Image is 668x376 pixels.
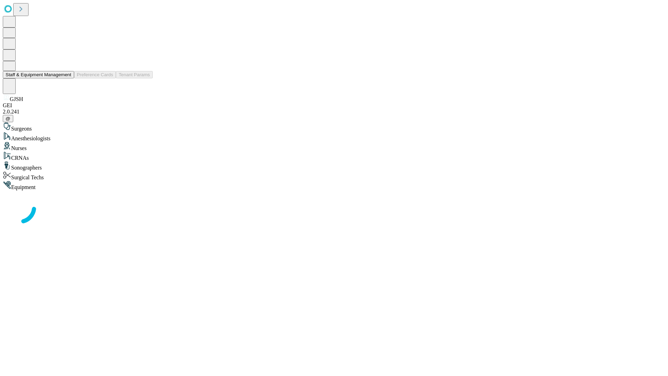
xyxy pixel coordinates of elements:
[3,109,665,115] div: 2.0.241
[3,122,665,132] div: Surgeons
[3,181,665,190] div: Equipment
[3,151,665,161] div: CRNAs
[116,71,153,78] button: Tenant Params
[3,71,74,78] button: Staff & Equipment Management
[3,132,665,142] div: Anesthesiologists
[3,115,13,122] button: @
[3,142,665,151] div: Nurses
[3,171,665,181] div: Surgical Techs
[3,102,665,109] div: GEI
[3,161,665,171] div: Sonographers
[6,116,10,121] span: @
[74,71,116,78] button: Preference Cards
[10,96,23,102] span: GJSH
